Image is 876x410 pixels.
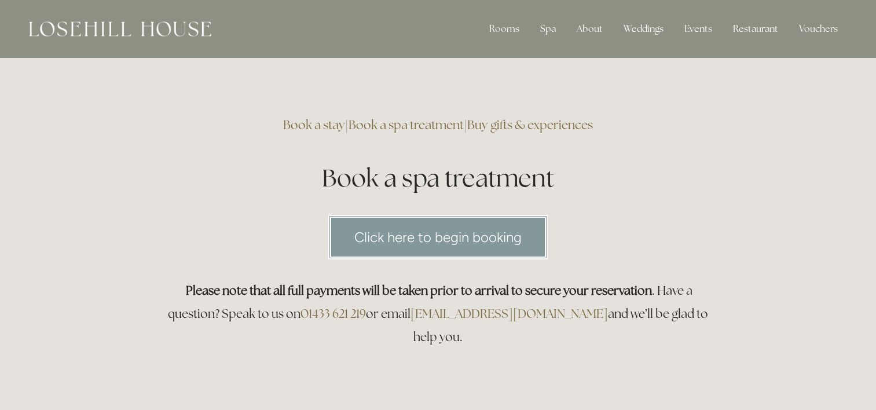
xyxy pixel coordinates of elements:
div: Weddings [614,17,673,41]
div: Events [675,17,721,41]
div: Spa [531,17,565,41]
h3: . Have a question? Speak to us on or email and we’ll be glad to help you. [162,279,715,349]
div: About [567,17,612,41]
a: Buy gifts & experiences [467,117,593,133]
h1: Book a spa treatment [162,161,715,195]
strong: Please note that all full payments will be taken prior to arrival to secure your reservation [186,283,652,298]
img: Losehill House [29,21,211,36]
h3: | | [162,114,715,137]
div: Rooms [480,17,529,41]
a: [EMAIL_ADDRESS][DOMAIN_NAME] [410,306,608,321]
a: Vouchers [790,17,847,41]
a: Click here to begin booking [328,215,548,259]
div: Restaurant [724,17,787,41]
a: 01433 621 219 [300,306,366,321]
a: Book a spa treatment [349,117,464,133]
a: Book a stay [283,117,345,133]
